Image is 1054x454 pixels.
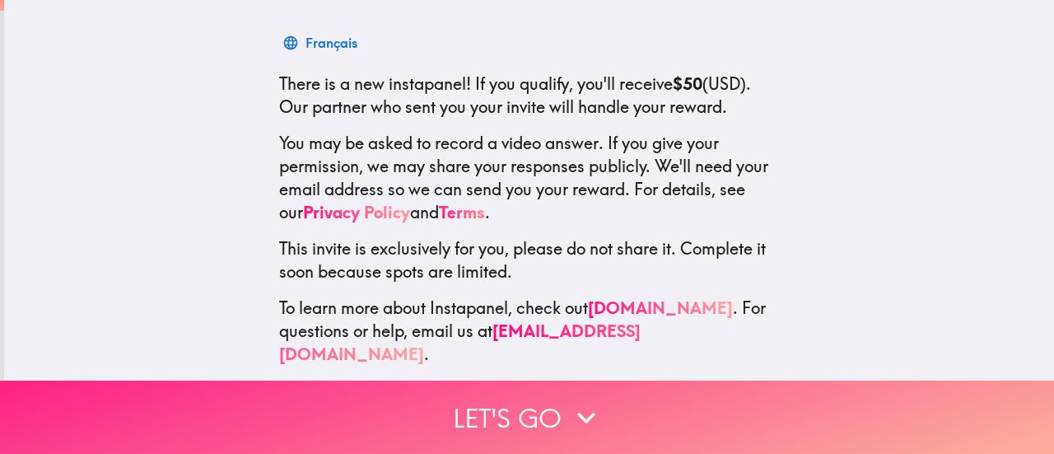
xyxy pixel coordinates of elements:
a: Terms [439,202,485,222]
p: If you qualify, you'll receive (USD) . Our partner who sent you your invite will handle your reward. [279,73,780,119]
div: Français [305,31,357,54]
a: Privacy Policy [303,202,410,222]
b: $50 [673,73,702,94]
button: Français [279,26,364,59]
span: There is a new instapanel! [279,73,471,94]
a: [DOMAIN_NAME] [588,297,733,318]
p: You may be asked to record a video answer. If you give your permission, we may share your respons... [279,132,780,224]
p: To learn more about Instapanel, check out . For questions or help, email us at . [279,297,780,366]
a: [EMAIL_ADDRESS][DOMAIN_NAME] [279,321,641,364]
p: This invite is exclusively for you, please do not share it. Complete it soon because spots are li... [279,237,780,283]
